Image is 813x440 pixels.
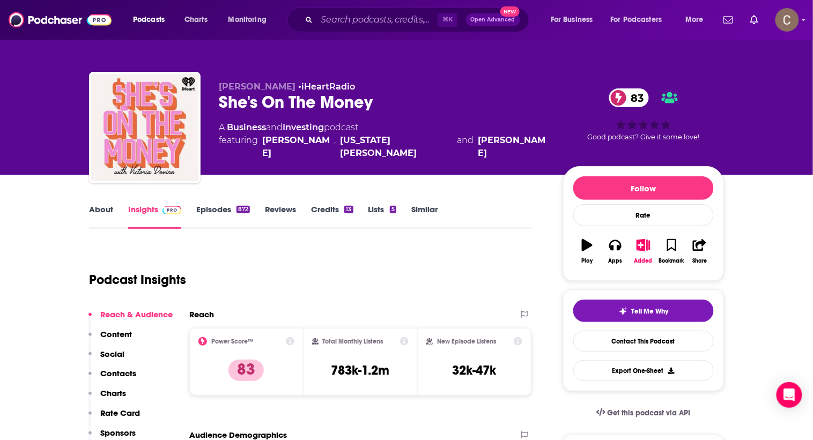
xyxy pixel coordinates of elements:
[551,12,593,27] span: For Business
[89,204,113,229] a: About
[685,12,704,27] span: More
[100,309,173,319] p: Reach & Audience
[265,204,296,229] a: Reviews
[178,11,214,28] a: Charts
[88,309,173,329] button: Reach & Audience
[344,206,353,213] div: 13
[563,81,724,148] div: 83Good podcast? Give it some love!
[678,11,717,28] button: open menu
[100,349,124,359] p: Social
[219,134,546,160] span: featuring
[500,6,520,17] span: New
[457,134,474,160] span: and
[88,349,124,369] button: Social
[611,12,662,27] span: For Podcasters
[573,300,714,322] button: tell me why sparkleTell Me Why
[719,11,737,29] a: Show notifications dropdown
[746,11,763,29] a: Show notifications dropdown
[311,204,353,229] a: Credits13
[133,12,165,27] span: Podcasts
[128,204,181,229] a: InsightsPodchaser Pro
[335,134,336,160] span: ,
[100,388,126,398] p: Charts
[573,232,601,271] button: Play
[453,362,497,378] h3: 32k-47k
[88,368,136,388] button: Contacts
[228,12,267,27] span: Monitoring
[634,258,653,264] div: Added
[219,81,295,92] span: [PERSON_NAME]
[775,8,799,32] img: User Profile
[609,258,623,264] div: Apps
[478,134,546,160] a: [PERSON_NAME]
[227,122,266,132] a: Business
[390,206,396,213] div: 5
[298,8,539,32] div: Search podcasts, credits, & more...
[609,88,649,107] a: 83
[619,307,627,316] img: tell me why sparkle
[777,382,802,408] div: Open Intercom Messenger
[317,11,438,28] input: Search podcasts, credits, & more...
[301,81,355,92] a: iHeartRadio
[219,121,546,160] div: A podcast
[775,8,799,32] span: Logged in as clay.bolton
[9,10,112,30] img: Podchaser - Follow, Share and Rate Podcasts
[368,204,396,229] a: Lists5
[686,232,714,271] button: Share
[91,74,198,181] img: She's On The Money
[582,258,593,264] div: Play
[573,331,714,352] a: Contact This Podcast
[221,11,280,28] button: open menu
[775,8,799,32] button: Show profile menu
[411,204,438,229] a: Similar
[125,11,179,28] button: open menu
[88,388,126,408] button: Charts
[89,272,186,288] h1: Podcast Insights
[162,206,181,214] img: Podchaser Pro
[630,232,657,271] button: Added
[88,408,140,428] button: Rate Card
[657,232,685,271] button: Bookmark
[211,338,253,345] h2: Power Score™
[573,360,714,381] button: Export One-Sheet
[228,360,264,381] p: 83
[632,307,669,316] span: Tell Me Why
[692,258,707,264] div: Share
[604,11,678,28] button: open menu
[437,338,496,345] h2: New Episode Listens
[323,338,383,345] h2: Total Monthly Listens
[100,329,132,339] p: Content
[236,206,250,213] div: 872
[341,134,453,160] a: [US_STATE][PERSON_NAME]
[88,329,132,349] button: Content
[100,428,136,438] p: Sponsors
[608,408,691,417] span: Get this podcast via API
[543,11,607,28] button: open menu
[588,400,699,426] a: Get this podcast via API
[471,17,515,23] span: Open Advanced
[438,13,457,27] span: ⌘ K
[601,232,629,271] button: Apps
[466,13,520,26] button: Open AdvancedNew
[189,309,214,319] h2: Reach
[262,134,330,160] a: Victoria Devine
[659,258,684,264] div: Bookmark
[573,176,714,200] button: Follow
[298,81,355,92] span: •
[266,122,283,132] span: and
[620,88,649,107] span: 83
[573,204,714,226] div: Rate
[331,362,389,378] h3: 783k-1.2m
[184,12,208,27] span: Charts
[283,122,324,132] a: Investing
[100,368,136,378] p: Contacts
[189,430,287,440] h2: Audience Demographics
[196,204,250,229] a: Episodes872
[100,408,140,418] p: Rate Card
[587,133,700,141] span: Good podcast? Give it some love!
